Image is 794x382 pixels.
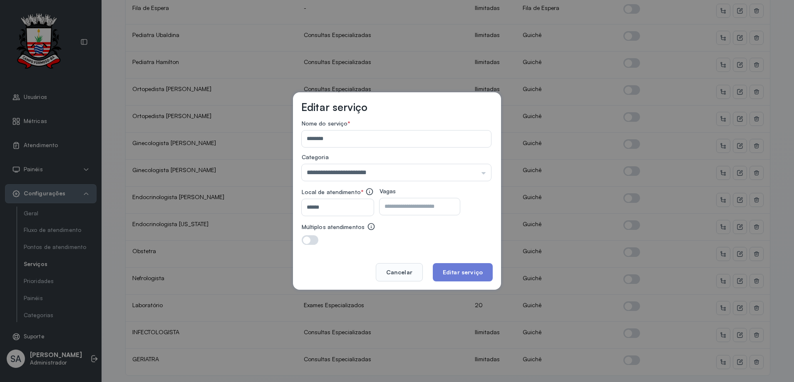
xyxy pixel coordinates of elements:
[302,120,348,127] span: Nome do serviço
[433,263,493,281] button: Editar serviço
[380,187,396,195] span: Vagas
[302,224,365,231] label: Múltiplos atendimentos
[301,101,367,113] h3: Editar serviço
[302,153,329,160] span: Categoria
[376,263,423,281] button: Cancelar
[302,188,361,195] span: Local de atendimento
